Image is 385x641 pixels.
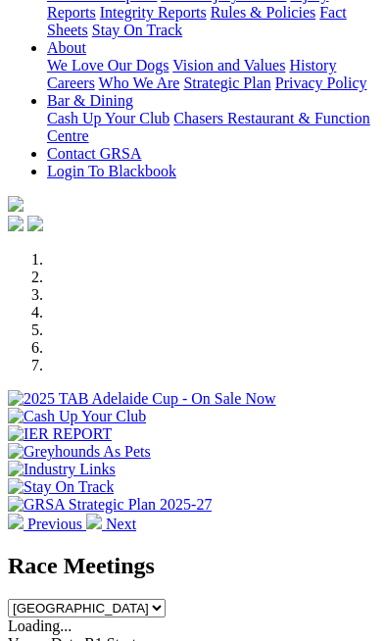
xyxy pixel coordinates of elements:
img: logo-grsa-white.png [8,196,24,212]
img: GRSA Strategic Plan 2025-27 [8,496,212,514]
a: History [289,57,336,74]
a: We Love Our Dogs [47,57,168,74]
a: Next [86,516,136,532]
a: About [47,39,86,56]
img: Cash Up Your Club [8,408,146,425]
img: facebook.svg [8,216,24,231]
img: chevron-left-pager-white.svg [8,514,24,529]
div: Bar & Dining [47,110,377,145]
img: 2025 TAB Adelaide Cup - On Sale Now [8,390,276,408]
a: Previous [8,516,86,532]
img: chevron-right-pager-white.svg [86,514,102,529]
h2: Race Meetings [8,553,377,579]
img: Stay On Track [8,478,114,496]
a: Vision and Values [172,57,285,74]
a: Bar & Dining [47,92,133,109]
a: Contact GRSA [47,145,141,162]
span: Previous [27,516,82,532]
a: Rules & Policies [211,4,316,21]
a: Cash Up Your Club [47,110,169,126]
a: Careers [47,74,95,91]
img: twitter.svg [27,216,43,231]
img: Industry Links [8,461,116,478]
a: Login To Blackbook [47,163,176,179]
a: Stay On Track [92,22,182,38]
span: Loading... [8,617,72,634]
a: Who We Are [99,74,180,91]
a: Chasers Restaurant & Function Centre [47,110,370,144]
img: IER REPORT [8,425,112,443]
div: About [47,57,377,92]
span: Next [106,516,136,532]
a: Fact Sheets [47,4,347,38]
a: Strategic Plan [183,74,270,91]
img: Greyhounds As Pets [8,443,151,461]
a: Integrity Reports [100,4,207,21]
a: Privacy Policy [275,74,367,91]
